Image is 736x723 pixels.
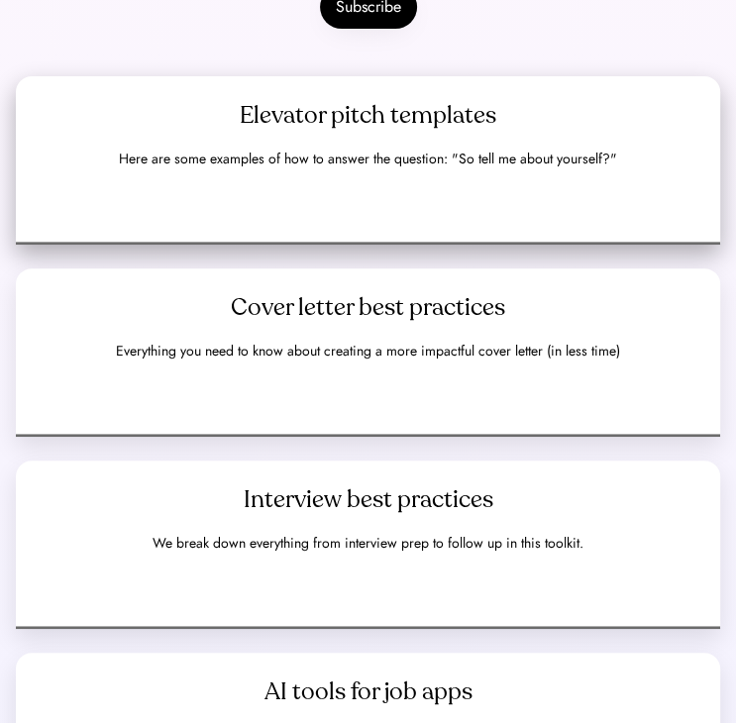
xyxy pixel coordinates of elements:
div: We break down everything from interview prep to follow up in this toolkit. [153,532,583,556]
div: Here are some examples of how to answer the question: "So tell me about yourself?" [119,148,617,171]
div: AI tools for job apps [264,676,473,708]
div: Elevator pitch templates [240,100,496,132]
div: Cover letter best practices [231,292,505,324]
div: Everything you need to know about creating a more impactful cover letter (in less time) [116,340,620,363]
div: Interview best practices [244,484,493,516]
